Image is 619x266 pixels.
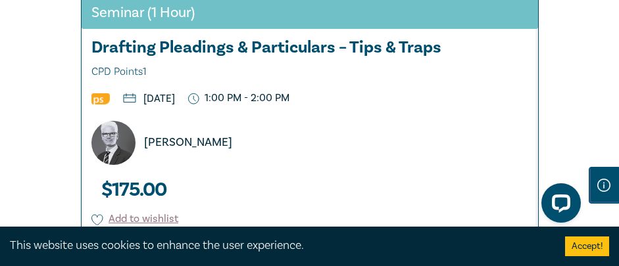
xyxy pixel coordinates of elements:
[123,93,175,104] p: [DATE]
[91,211,179,227] button: Add to wishlist
[10,237,545,254] div: This website uses cookies to enhance the user experience.
[91,39,528,81] h3: Drafting Pleadings & Particulars – Tips & Traps
[91,6,195,19] small: Seminar (1 Hour)
[82,39,538,81] a: Drafting Pleadings & Particulars – Tips & Traps CPD Points1
[565,236,609,256] button: Accept cookies
[91,121,136,165] img: https://s3.ap-southeast-2.amazonaws.com/leo-cussen-store-production-content/Contacts/Warren%20Smi...
[144,134,232,151] p: [PERSON_NAME]
[188,92,290,104] p: 1:00 PM - 2:00 PM
[91,175,167,205] h3: $ 175.00
[91,63,528,81] span: CPD Points 1
[597,179,610,192] img: Information Icon
[531,178,586,233] iframe: LiveChat chat widget
[91,93,110,104] img: Professional Skills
